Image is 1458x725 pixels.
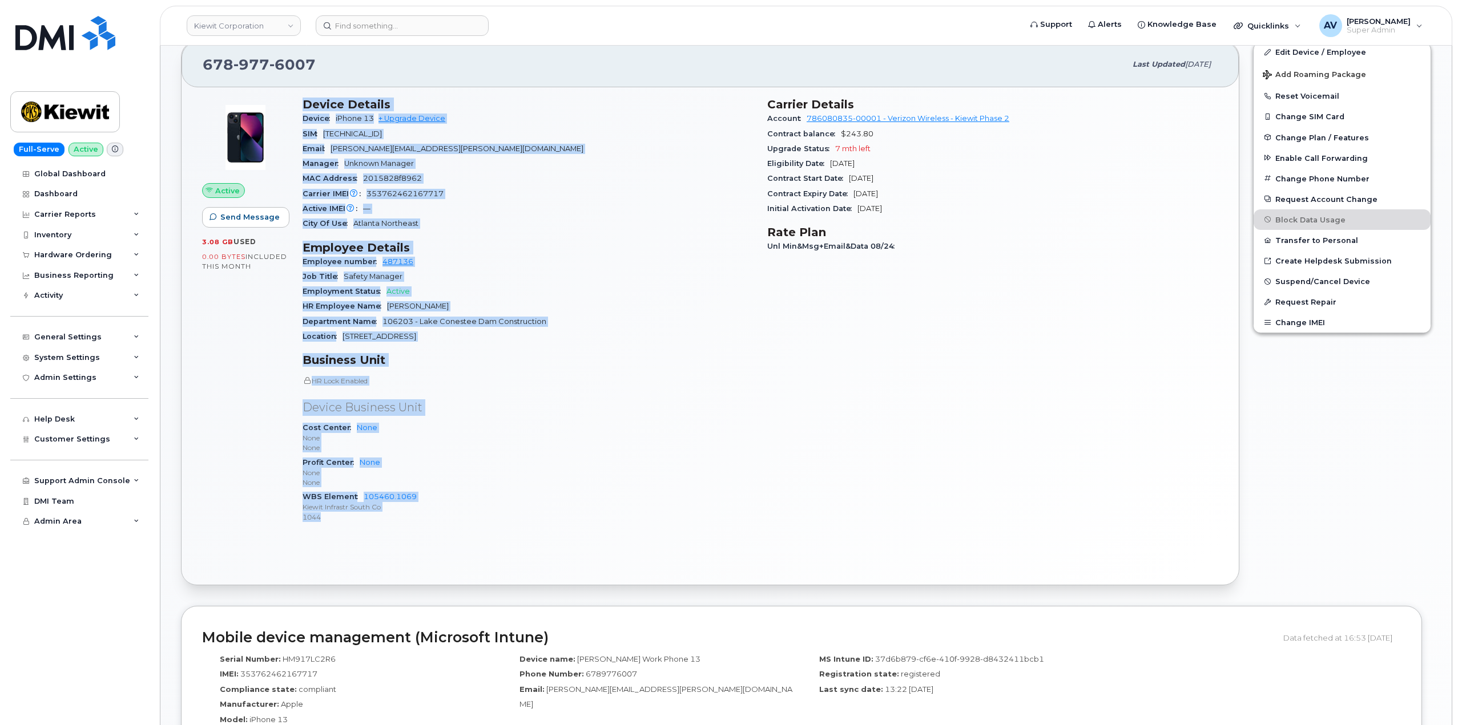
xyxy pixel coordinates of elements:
label: Email: [519,684,545,695]
p: None [303,433,754,443]
a: None [360,458,380,467]
button: Change SIM Card [1254,106,1431,127]
h3: Device Details [303,98,754,111]
span: Employee number [303,257,382,266]
h3: Employee Details [303,241,754,254]
span: Last updated [1133,60,1185,68]
p: HR Lock Enabled [303,376,754,386]
img: image20231002-3703462-1ig824h.jpeg [211,103,280,172]
label: MS Intune ID: [819,654,873,665]
div: Artem Volkov [1311,14,1431,37]
span: 7 mth left [835,144,871,153]
span: Profit Center [303,458,360,467]
span: Carrier IMEI [303,189,366,198]
span: Cost Center [303,423,357,432]
span: [DATE] [830,159,855,168]
span: 678 [203,56,316,73]
span: HR Employee Name [303,302,387,310]
label: IMEI: [220,669,239,679]
a: Alerts [1080,13,1130,36]
span: Device [303,114,336,123]
span: 3.08 GB [202,238,233,246]
span: [PERSON_NAME][EMAIL_ADDRESS][PERSON_NAME][DOMAIN_NAME] [331,144,583,153]
label: Device name: [519,654,575,665]
span: Super Admin [1347,26,1411,35]
label: Model: [220,714,248,725]
span: 353762462167717 [240,669,317,678]
span: registered [901,669,940,678]
button: Change IMEI [1254,312,1431,333]
span: Contract Start Date [767,174,849,183]
span: Email [303,144,331,153]
button: Block Data Usage [1254,209,1431,230]
button: Add Roaming Package [1254,62,1431,86]
span: Manager [303,159,344,168]
p: Device Business Unit [303,399,754,416]
span: Location [303,332,343,341]
span: used [233,237,256,246]
span: Account [767,114,807,123]
button: Enable Call Forwarding [1254,148,1431,168]
span: Upgrade Status [767,144,835,153]
label: Compliance state: [220,684,297,695]
button: Change Plan / Features [1254,127,1431,148]
span: Job Title [303,272,344,281]
span: [STREET_ADDRESS] [343,332,416,341]
a: 105460.1069 [364,492,417,501]
span: Unknown Manager [344,159,414,168]
span: Active IMEI [303,204,363,213]
label: Manufacturer: [220,699,279,710]
p: None [303,468,754,477]
label: Serial Number: [220,654,281,665]
p: None [303,477,754,487]
span: SIM [303,129,323,138]
button: Change Phone Number [1254,168,1431,189]
span: 353762462167717 [366,189,444,198]
span: MAC Address [303,174,363,183]
span: Safety Manager [344,272,402,281]
span: Quicklinks [1247,21,1289,30]
span: Contract Expiry Date [767,189,853,198]
span: Atlanta Northeast [353,219,418,228]
span: [DATE] [849,174,873,183]
span: Active [386,287,410,295]
button: Transfer to Personal [1254,230,1431,250]
span: 977 [233,56,269,73]
a: None [357,423,377,432]
span: WBS Element [303,492,364,501]
span: Eligibility Date [767,159,830,168]
span: [PERSON_NAME] Work Phone 13 [577,654,700,663]
span: Enable Call Forwarding [1275,153,1368,162]
span: [PERSON_NAME] [1347,17,1411,26]
p: None [303,443,754,452]
p: Kiewit Infrastr South Co [303,502,754,512]
a: 487136 [382,257,413,266]
span: [TECHNICAL_ID] [323,129,382,138]
a: Knowledge Base [1130,13,1225,36]
button: Suspend/Cancel Device [1254,271,1431,291]
span: AV [1324,19,1337,33]
span: Suspend/Cancel Device [1275,277,1370,286]
button: Reset Voicemail [1254,86,1431,106]
a: Create Helpdesk Submission [1254,250,1431,271]
span: 6789776007 [586,669,637,678]
span: iPhone 13 [249,715,288,724]
span: Unl Min&Msg+Email&Data 08/24 [767,242,900,250]
h3: Business Unit [303,353,754,367]
span: iPhone 13 [336,114,374,123]
span: Support [1040,19,1072,30]
a: Edit Device / Employee [1254,42,1431,62]
label: Phone Number: [519,669,584,679]
span: 2015828f8962 [363,174,422,183]
span: 37d6b879-cf6e-410f-9928-d8432411bcb1 [875,654,1044,663]
button: Request Repair [1254,291,1431,312]
div: Data fetched at 16:53 [DATE] [1283,627,1401,649]
span: 0.00 Bytes [202,253,245,261]
span: Knowledge Base [1147,19,1217,30]
span: [PERSON_NAME][EMAIL_ADDRESS][PERSON_NAME][DOMAIN_NAME] [519,685,792,709]
span: HM917LC2R6 [283,654,336,663]
div: Quicklinks [1226,14,1309,37]
button: Send Message [202,207,289,228]
h2: Mobile device management (Microsoft Intune) [202,630,1275,646]
span: Alerts [1098,19,1122,30]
